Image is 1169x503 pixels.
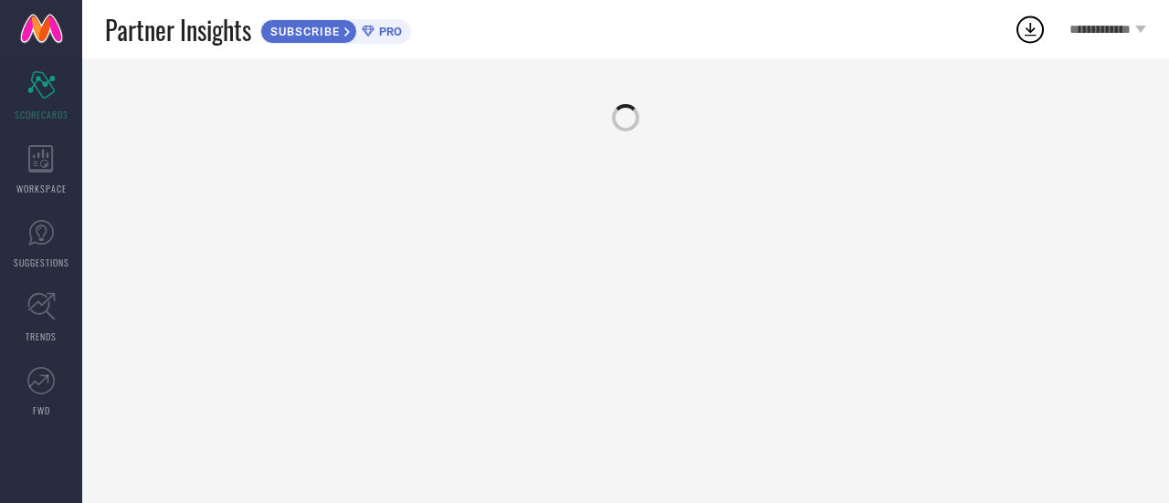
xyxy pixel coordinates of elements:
span: TRENDS [26,330,57,343]
span: SUBSCRIBE [261,25,344,38]
span: SUGGESTIONS [14,256,69,269]
span: FWD [33,403,50,417]
div: Open download list [1014,13,1047,46]
span: PRO [374,25,402,38]
span: Partner Insights [105,11,251,48]
a: SUBSCRIBEPRO [260,15,411,44]
span: WORKSPACE [16,182,67,195]
span: SCORECARDS [15,108,68,121]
